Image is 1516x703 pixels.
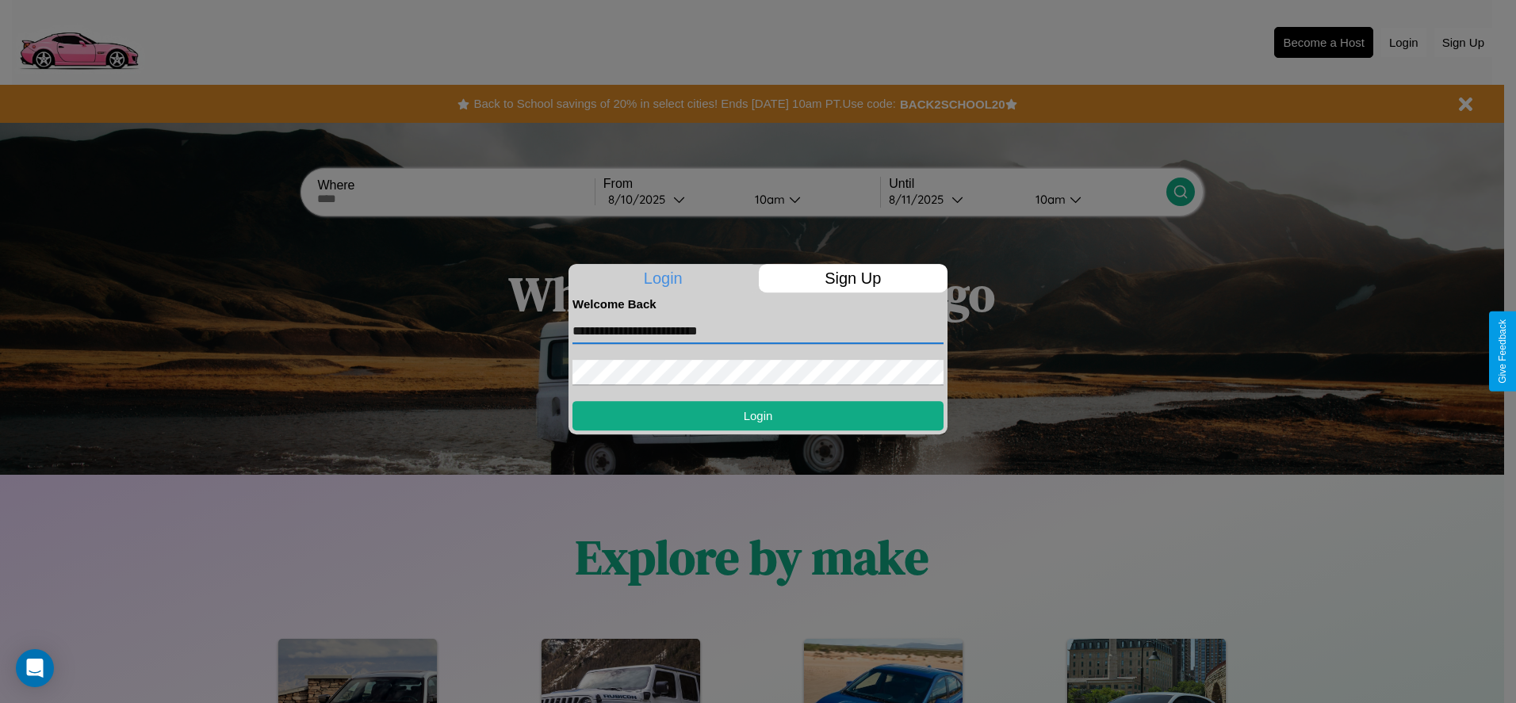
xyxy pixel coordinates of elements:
div: Open Intercom Messenger [16,649,54,687]
div: Give Feedback [1497,319,1508,384]
h4: Welcome Back [572,297,944,311]
button: Login [572,401,944,430]
p: Login [568,264,758,292]
p: Sign Up [759,264,948,292]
